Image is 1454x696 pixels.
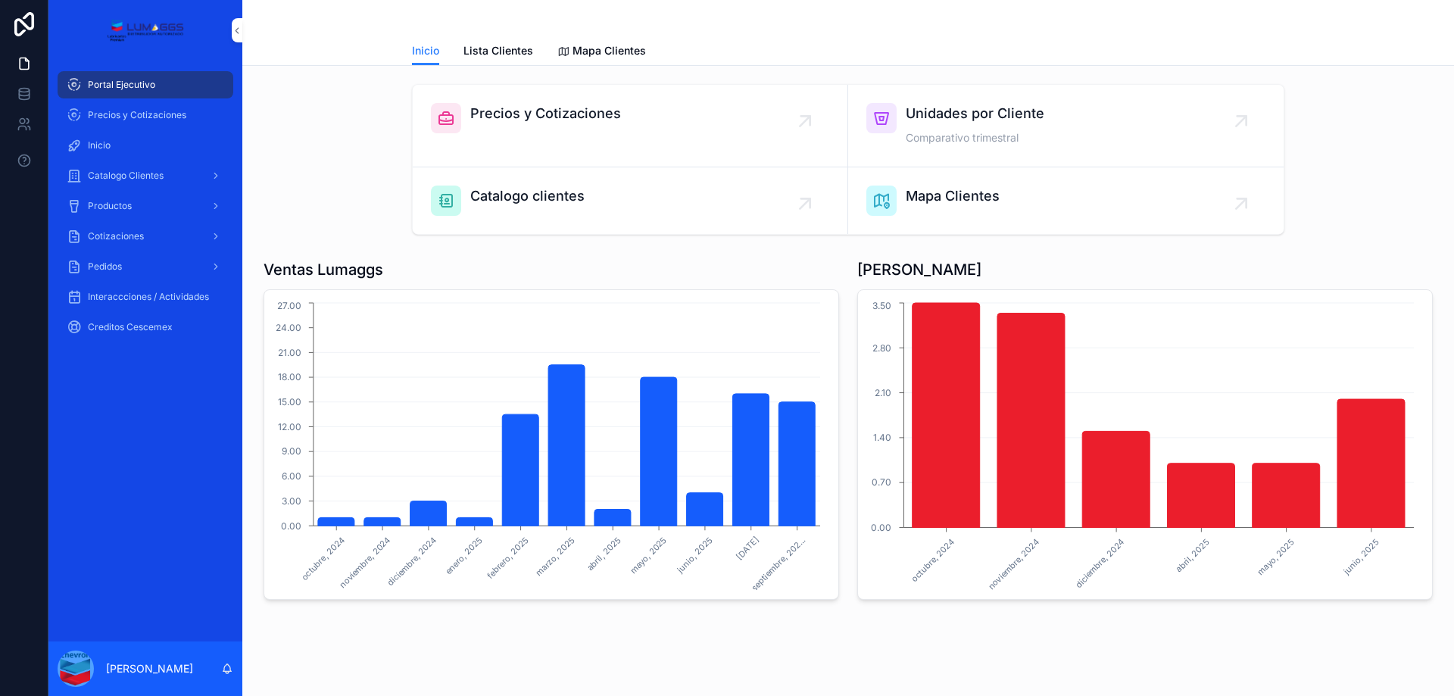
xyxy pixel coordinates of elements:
[906,130,1044,145] span: Comparativo trimestral
[867,299,1423,590] div: chart
[88,321,173,333] span: Creditos Cescemex
[278,347,301,358] tspan: 21.00
[58,283,233,311] a: Interaccciones / Actividades
[848,85,1284,167] a: Unidades por ClienteComparativo trimestral
[871,522,891,533] tspan: 0.00
[872,342,891,354] tspan: 2.80
[875,387,891,398] tspan: 2.10
[412,37,439,66] a: Inicio
[385,535,439,588] text: diciembre, 2024
[872,300,891,311] tspan: 3.50
[58,132,233,159] a: Inicio
[628,535,669,576] text: mayo, 2025
[88,109,186,121] span: Precios y Cotizaciones
[413,167,848,234] a: Catalogo clientes
[88,79,155,91] span: Portal Ejecutivo
[88,200,132,212] span: Productos
[58,71,233,98] a: Portal Ejecutivo
[463,43,533,58] span: Lista Clientes
[48,61,242,360] div: scrollable content
[337,535,393,591] text: noviembre, 2024
[281,520,301,532] tspan: 0.00
[278,421,301,432] tspan: 12.00
[282,495,301,507] tspan: 3.00
[463,37,533,67] a: Lista Clientes
[1073,536,1127,590] text: diciembre, 2024
[413,85,848,167] a: Precios y Cotizaciones
[906,186,1000,207] span: Mapa Clientes
[58,162,233,189] a: Catalogo Clientes
[58,101,233,129] a: Precios y Cotizaciones
[58,192,233,220] a: Productos
[585,535,622,573] text: abril, 2025
[58,253,233,280] a: Pedidos
[88,261,122,273] span: Pedidos
[88,230,144,242] span: Cotizaciones
[749,535,807,593] text: septiembre, 202...
[485,535,531,581] text: febrero, 2025
[857,259,981,280] h1: [PERSON_NAME]
[557,37,646,67] a: Mapa Clientes
[872,476,891,488] tspan: 0.70
[88,291,209,303] span: Interaccciones / Actividades
[443,535,485,576] text: enero, 2025
[573,43,646,58] span: Mapa Clientes
[873,432,891,443] tspan: 1.40
[282,445,301,457] tspan: 9.00
[675,535,716,576] text: junio, 2025
[88,170,164,182] span: Catalogo Clientes
[276,322,301,333] tspan: 24.00
[906,103,1044,124] span: Unidades por Cliente
[1174,536,1212,574] text: abril, 2025
[106,661,193,676] p: [PERSON_NAME]
[273,299,829,590] div: chart
[470,103,621,124] span: Precios y Cotizaciones
[299,535,347,582] text: octubre, 2024
[278,371,301,382] tspan: 18.00
[264,259,383,280] h1: Ventas Lumaggs
[1341,536,1382,577] text: junio, 2025
[277,300,301,311] tspan: 27.00
[534,535,577,578] text: marzo, 2025
[58,223,233,250] a: Cotizaciones
[986,536,1042,592] text: noviembre, 2024
[848,167,1284,234] a: Mapa Clientes
[282,470,301,482] tspan: 6.00
[734,535,761,562] text: [DATE]
[58,314,233,341] a: Creditos Cescemex
[470,186,585,207] span: Catalogo clientes
[909,536,956,584] text: octubre, 2024
[1256,536,1296,577] text: mayo, 2025
[412,43,439,58] span: Inicio
[107,18,183,42] img: App logo
[278,396,301,407] tspan: 15.00
[88,139,111,151] span: Inicio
